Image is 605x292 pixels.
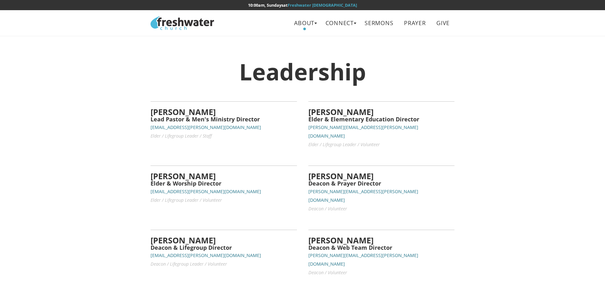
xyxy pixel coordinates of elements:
small: [EMAIL_ADDRESS][PERSON_NAME][DOMAIN_NAME] [151,188,261,194]
h4: [PERSON_NAME] [308,236,454,245]
h4: [PERSON_NAME] [151,172,297,180]
a: Prayer [400,16,430,30]
a: Connect [321,16,359,30]
small: Elder / Lifegroup Leader / Volunteer [151,197,222,203]
h4: [PERSON_NAME] [151,236,297,245]
h5: Deacon & Lifegroup Director [151,245,297,251]
h4: [PERSON_NAME] [151,107,297,116]
a: About [290,16,319,30]
a: Freshwater [DEMOGRAPHIC_DATA] [288,2,357,8]
small: [PERSON_NAME][EMAIL_ADDRESS][PERSON_NAME][DOMAIN_NAME] [308,252,418,267]
img: Freshwater Church [151,16,214,30]
time: 10:00am, Sundays [248,2,283,8]
small: [EMAIL_ADDRESS][PERSON_NAME][DOMAIN_NAME] [151,252,261,258]
small: [PERSON_NAME][EMAIL_ADDRESS][PERSON_NAME][DOMAIN_NAME] [308,124,418,139]
small: Deacon / Volunteer [308,269,347,275]
small: Deacon / Lifegroup Leader / Volunteer [151,261,227,267]
a: Give [432,16,454,30]
small: [EMAIL_ADDRESS][PERSON_NAME][DOMAIN_NAME] [151,124,261,130]
h5: Elder & Worship Director [151,180,297,187]
h5: Elder & Elementary Education Director [308,116,454,123]
h4: [PERSON_NAME] [308,107,454,116]
a: Sermons [360,16,398,30]
h5: Deacon & Web Team Director [308,245,454,251]
h4: [PERSON_NAME] [308,172,454,180]
small: Elder / Lifegroup Leader / Staff [151,133,212,139]
h5: Lead Pastor & Men's Ministry Director [151,116,297,123]
h6: at [151,3,454,7]
h5: Deacon & Prayer Director [308,180,454,187]
h1: Leadership [151,59,454,84]
small: [PERSON_NAME][EMAIL_ADDRESS][PERSON_NAME][DOMAIN_NAME] [308,188,418,203]
small: Elder / Lifegroup Leader / Volunteer [308,141,380,147]
small: Deacon / Volunteer [308,206,347,212]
